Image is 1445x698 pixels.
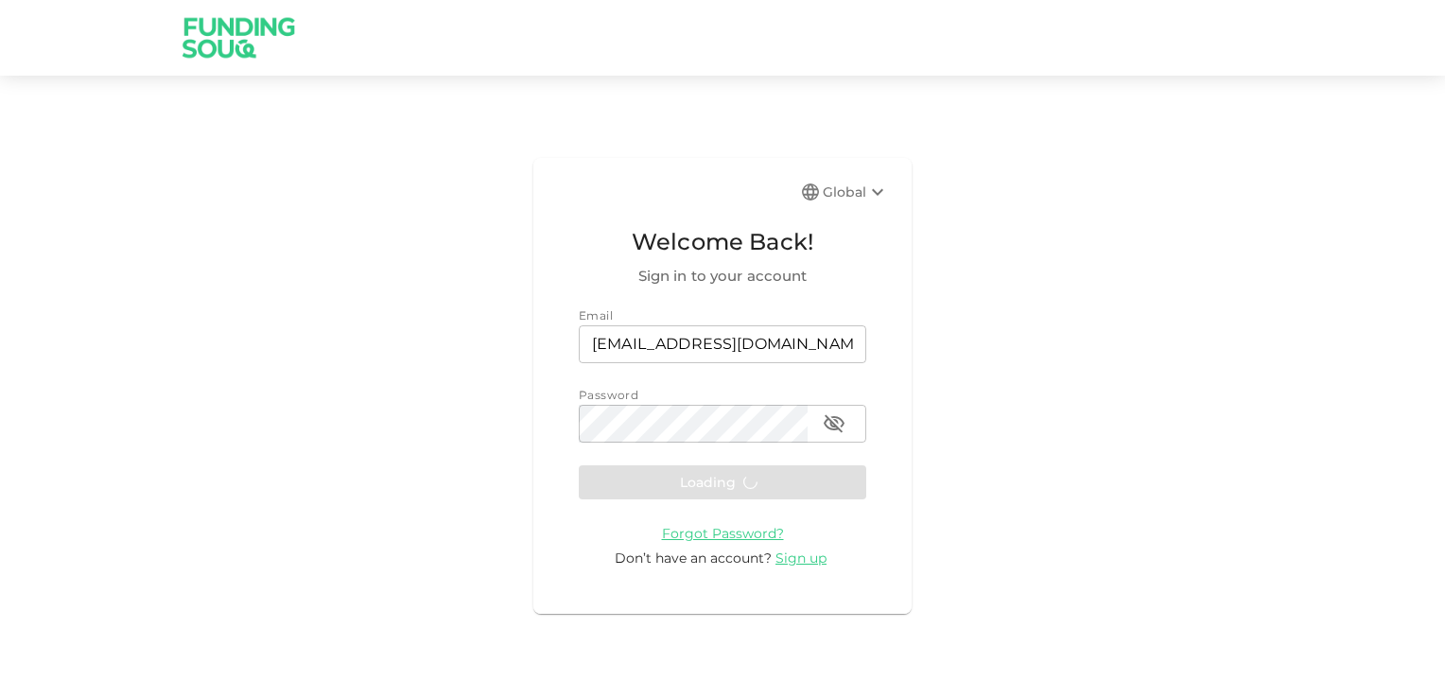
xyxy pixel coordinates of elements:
[579,224,866,260] span: Welcome Back!
[823,181,889,203] div: Global
[579,405,808,443] input: password
[775,550,827,567] span: Sign up
[579,325,866,363] input: email
[662,525,784,542] span: Forgot Password?
[615,550,772,567] span: Don’t have an account?
[662,524,784,542] a: Forgot Password?
[579,388,638,402] span: Password
[579,265,866,288] span: Sign in to your account
[579,308,613,323] span: Email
